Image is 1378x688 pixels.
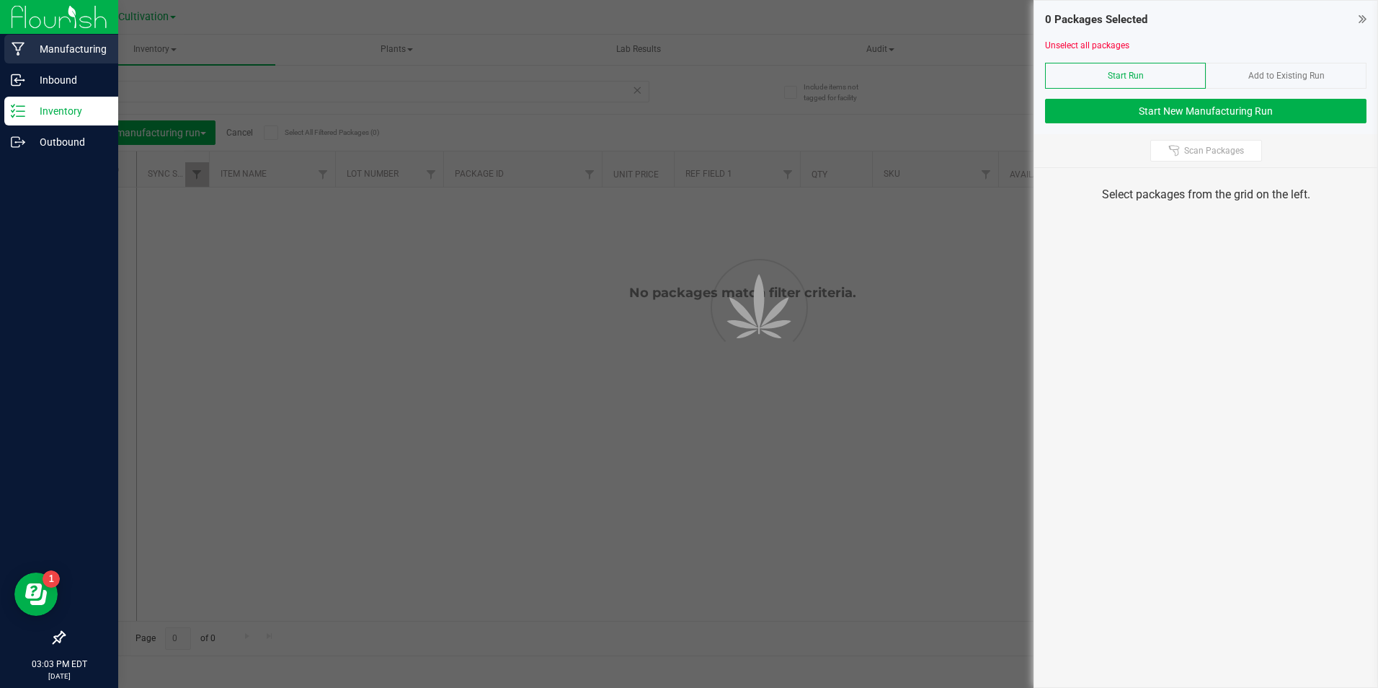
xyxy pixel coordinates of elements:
[25,71,112,89] p: Inbound
[25,102,112,120] p: Inventory
[6,671,112,682] p: [DATE]
[25,133,112,151] p: Outbound
[1108,71,1144,81] span: Start Run
[1045,40,1129,50] a: Unselect all packages
[1052,186,1359,203] div: Select packages from the grid on the left.
[25,40,112,58] p: Manufacturing
[11,42,25,56] inline-svg: Manufacturing
[6,658,112,671] p: 03:03 PM EDT
[1248,71,1325,81] span: Add to Existing Run
[11,73,25,87] inline-svg: Inbound
[1045,99,1366,123] button: Start New Manufacturing Run
[14,573,58,616] iframe: Resource center
[1184,145,1244,156] span: Scan Packages
[43,570,60,588] iframe: Resource center unread badge
[1150,140,1262,162] button: Scan Packages
[11,135,25,149] inline-svg: Outbound
[11,104,25,118] inline-svg: Inventory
